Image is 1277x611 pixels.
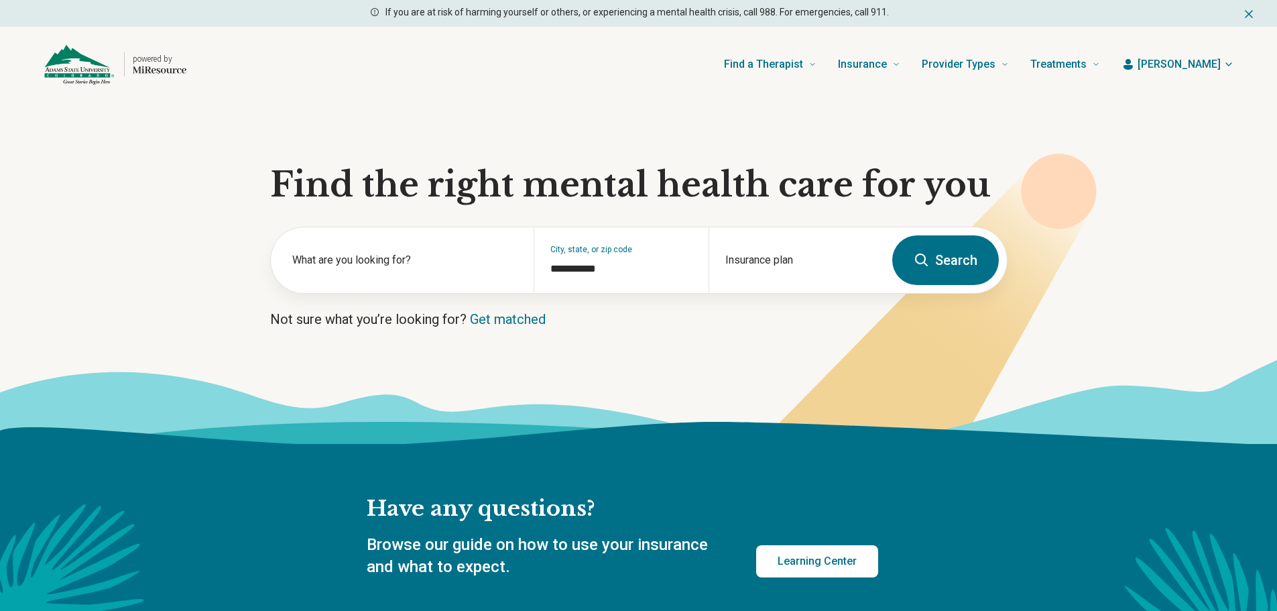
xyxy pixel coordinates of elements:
[367,495,878,523] h2: Have any questions?
[838,38,900,91] a: Insurance
[1138,56,1221,72] span: [PERSON_NAME]
[922,38,1009,91] a: Provider Types
[724,38,816,91] a: Find a Therapist
[133,54,186,64] p: powered by
[292,252,518,268] label: What are you looking for?
[1030,38,1100,91] a: Treatments
[1242,5,1256,21] button: Dismiss
[385,5,889,19] p: If you are at risk of harming yourself or others, or experiencing a mental health crisis, call 98...
[270,310,1008,329] p: Not sure what you’re looking for?
[1030,55,1087,74] span: Treatments
[838,55,887,74] span: Insurance
[367,534,724,579] p: Browse our guide on how to use your insurance and what to expect.
[756,545,878,577] a: Learning Center
[1121,56,1234,72] button: [PERSON_NAME]
[922,55,995,74] span: Provider Types
[43,43,186,86] a: Home page
[270,165,1008,205] h1: Find the right mental health care for you
[892,235,999,285] button: Search
[470,311,546,327] a: Get matched
[724,55,803,74] span: Find a Therapist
